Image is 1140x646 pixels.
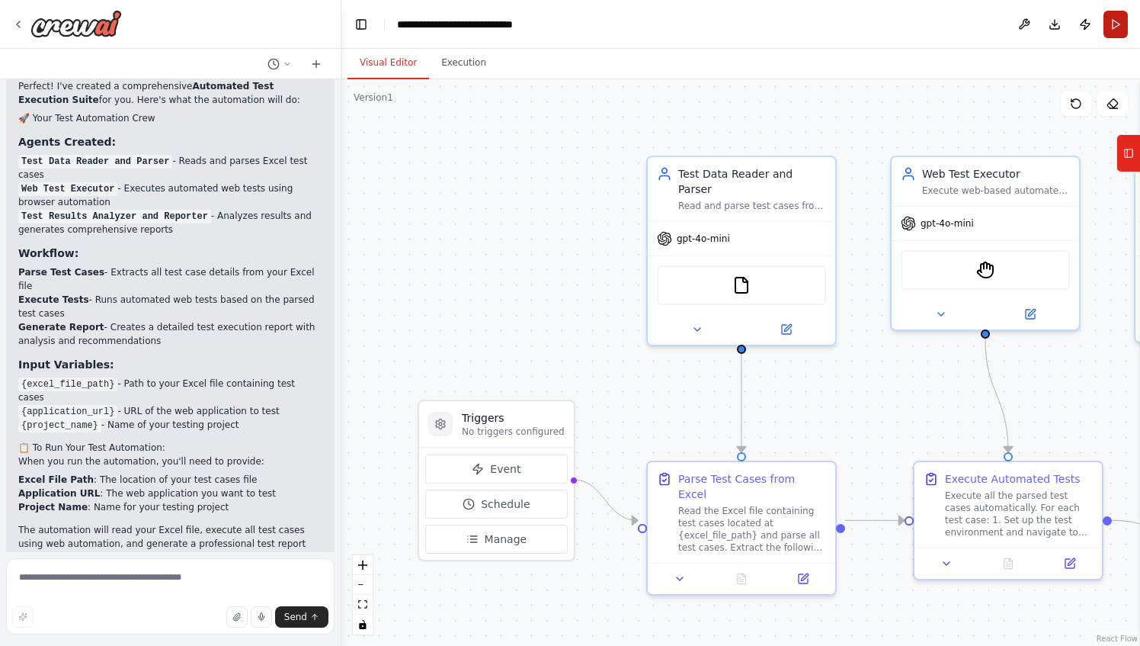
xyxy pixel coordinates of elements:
div: Execute web-based automated tests using natural language instructions from parsed test cases, per... [922,185,1070,197]
li: - Runs automated web tests based on the parsed test cases [18,293,322,320]
p: Perfect! I've created a comprehensive for you. Here's what the automation will do: [18,79,322,107]
g: Edge from c2e3197e-bf98-4f23-bd59-a36fcea35b55 to bb3e6600-fd76-4566-9abc-f6182eeec639 [978,338,1016,452]
code: Test Data Reader and Parser [18,155,172,169]
button: fit view [353,595,373,615]
div: Test Data Reader and Parser [678,166,826,197]
button: Visual Editor [347,47,429,79]
button: Open in side panel [1043,554,1096,573]
strong: Application URL [18,488,100,499]
span: Send [284,611,307,623]
button: Hide left sidebar [351,14,372,35]
strong: Agents Created: [18,136,116,148]
g: Edge from 84922ec5-1a16-477c-9772-489d896043b2 to e0568ad5-8e04-4c4d-ac0f-ab0f80b8800a [734,338,749,452]
span: gpt-4o-mini [677,233,730,245]
p: When you run the automation, you'll need to provide: [18,455,322,468]
h2: 🚀 Your Test Automation Crew [18,111,322,125]
div: Execute Automated Tests [945,471,1080,487]
button: Upload files [226,606,248,628]
span: Event [490,461,520,477]
button: No output available [709,570,774,588]
g: Edge from e0568ad5-8e04-4c4d-ac0f-ab0f80b8800a to bb3e6600-fd76-4566-9abc-f6182eeec639 [845,513,905,528]
div: Execute Automated TestsExecute all the parsed test cases automatically. For each test case: 1. Se... [913,461,1103,580]
strong: Project Name [18,502,88,513]
p: No triggers configured [462,426,565,438]
div: Read the Excel file containing test cases located at {excel_file_path} and parse all test cases. ... [678,505,826,554]
button: Click to speak your automation idea [251,606,272,628]
div: Parse Test Cases from Excel [678,471,826,502]
li: - Name of your testing project [18,418,322,432]
div: Read and parse test cases from Excel files, extracting test scenarios, steps, expected results, a... [678,200,826,212]
div: Execute all the parsed test cases automatically. For each test case: 1. Set up the test environme... [945,490,1093,538]
button: Open in side panel [777,570,829,588]
code: {excel_file_path} [18,378,117,391]
button: toggle interactivity [353,615,373,635]
strong: Parse Test Cases [18,267,104,278]
nav: breadcrumb [397,17,551,32]
span: Schedule [481,497,530,512]
button: Open in side panel [743,320,829,339]
button: Schedule [425,490,568,519]
button: Improve this prompt [12,606,34,628]
span: Manage [485,532,527,547]
li: - Analyzes results and generates comprehensive reports [18,209,322,236]
h2: 📋 To Run Your Test Automation: [18,441,322,455]
h3: Triggers [462,410,565,426]
div: TriggersNo triggers configuredEventScheduleManage [418,400,575,561]
button: Switch to previous chat [261,55,298,73]
code: Web Test Executor [18,182,117,196]
button: Send [275,606,328,628]
button: Start a new chat [304,55,328,73]
li: - Creates a detailed test execution report with analysis and recommendations [18,320,322,348]
button: Event [425,455,568,484]
button: zoom out [353,575,373,595]
strong: Execute Tests [18,294,89,305]
li: : The web application you want to test [18,487,322,500]
li: - Reads and parses Excel test cases [18,154,322,182]
li: - Path to your Excel file containing test cases [18,377,322,404]
strong: Input Variables: [18,358,114,371]
strong: Generate Report [18,322,104,333]
div: Test Data Reader and ParserRead and parse test cases from Excel files, extracting test scenarios,... [646,156,837,346]
p: The automation will read your Excel file, execute all test cases using web automation, and genera... [18,523,322,578]
button: Manage [425,525,568,554]
button: Execution [429,47,498,79]
span: gpt-4o-mini [921,217,974,230]
div: Web Test ExecutorExecute web-based automated tests using natural language instructions from parse... [890,156,1081,331]
img: StagehandTool [976,261,994,279]
img: FileReadTool [732,276,751,294]
code: Test Results Analyzer and Reporter [18,210,211,223]
strong: Workflow: [18,247,78,259]
img: Logo [30,10,122,37]
li: - Extracts all test case details from your Excel file [18,265,322,293]
li: : The location of your test cases file [18,473,322,487]
button: Open in side panel [987,305,1073,323]
div: React Flow controls [353,555,373,635]
g: Edge from triggers to e0568ad5-8e04-4c4d-ac0f-ab0f80b8800a [572,472,638,529]
code: {application_url} [18,405,117,419]
div: Parse Test Cases from ExcelRead the Excel file containing test cases located at {excel_file_path}... [646,461,837,596]
div: Web Test Executor [922,166,1070,182]
div: Version 1 [354,92,393,104]
a: React Flow attribution [1097,635,1138,643]
button: zoom in [353,555,373,575]
li: : Name for your testing project [18,500,322,514]
li: - URL of the web application to test [18,404,322,418]
strong: Excel File Path [18,474,94,485]
button: No output available [976,554,1041,573]
li: - Executes automated web tests using browser automation [18,182,322,209]
code: {project_name} [18,419,101,432]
